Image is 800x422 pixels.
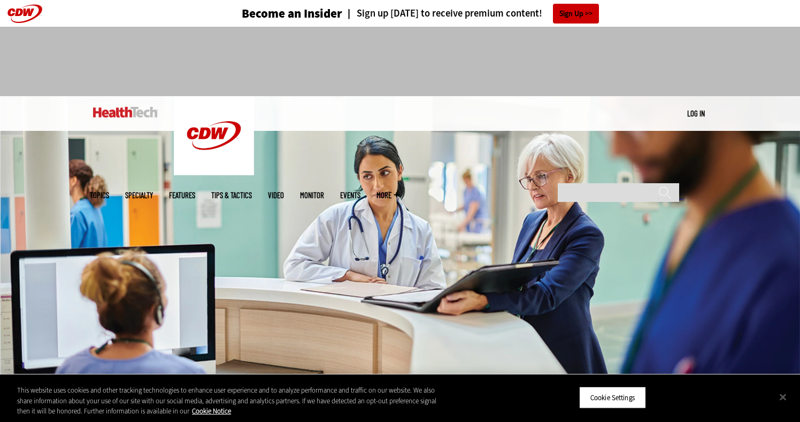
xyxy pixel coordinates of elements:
span: Specialty [125,191,153,199]
div: This website uses cookies and other tracking technologies to enhance user experience and to analy... [17,385,440,417]
a: MonITor [300,191,324,199]
a: Log in [687,108,705,118]
iframe: advertisement [205,37,595,85]
a: Features [169,191,195,199]
span: Topics [90,191,109,199]
a: Video [268,191,284,199]
a: Events [340,191,360,199]
button: Cookie Settings [579,386,646,409]
a: Sign up [DATE] to receive premium content! [342,9,542,19]
span: More [376,191,399,199]
a: Sign Up [553,4,599,24]
a: Become an Insider [202,7,342,20]
button: Close [771,385,795,409]
img: Home [93,107,158,118]
a: CDW [174,167,254,178]
a: More information about your privacy [192,407,231,416]
a: Tips & Tactics [211,191,252,199]
h3: Become an Insider [242,7,342,20]
div: User menu [687,108,705,119]
img: Home [174,96,254,175]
